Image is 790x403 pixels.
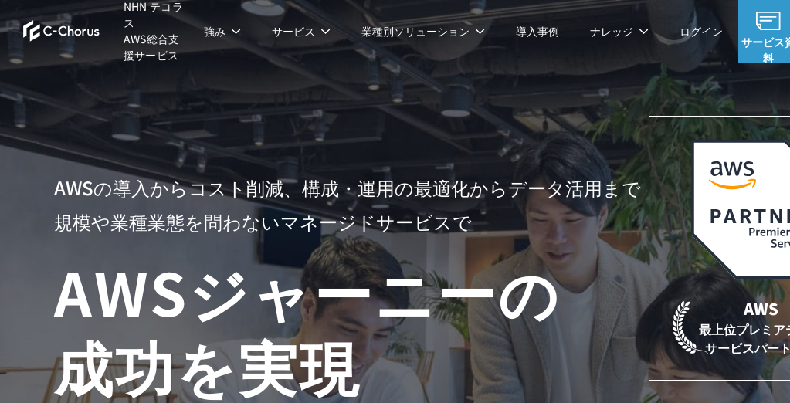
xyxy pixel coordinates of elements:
p: 業種別ソリューション [361,23,485,39]
p: ナレッジ [590,23,649,39]
p: AWSの導入からコスト削減、 構成・運用の最適化からデータ活用まで 規模や業種業態を問わない マネージドサービスで [54,171,649,239]
a: ログイン [680,23,723,39]
p: サービス [272,23,331,39]
a: 導入事例 [516,23,559,39]
h1: AWS ジャーニーの 成功を実現 [54,254,649,402]
img: AWS総合支援サービス C-Chorus サービス資料 [756,12,781,30]
em: AWS [744,297,778,320]
p: 強み [204,23,241,39]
